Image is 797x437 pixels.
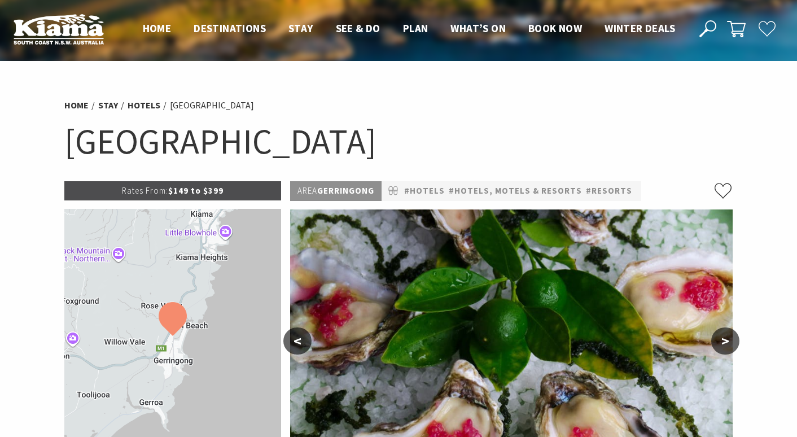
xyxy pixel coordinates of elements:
[64,99,89,111] a: Home
[288,21,313,35] span: Stay
[711,327,739,355] button: >
[449,184,582,198] a: #Hotels, Motels & Resorts
[194,21,266,35] span: Destinations
[450,21,506,35] span: What’s On
[143,21,172,35] span: Home
[64,119,733,164] h1: [GEOGRAPHIC_DATA]
[605,21,675,35] span: Winter Deals
[132,20,686,38] nav: Main Menu
[290,181,382,201] p: Gerringong
[122,185,168,196] span: Rates From:
[128,99,160,111] a: Hotels
[404,184,445,198] a: #Hotels
[586,184,632,198] a: #Resorts
[64,181,281,200] p: $149 to $399
[297,185,317,196] span: Area
[528,21,582,35] span: Book now
[336,21,380,35] span: See & Do
[14,14,104,45] img: Kiama Logo
[170,98,254,113] li: [GEOGRAPHIC_DATA]
[403,21,428,35] span: Plan
[98,99,118,111] a: Stay
[283,327,312,355] button: <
